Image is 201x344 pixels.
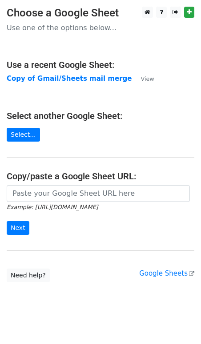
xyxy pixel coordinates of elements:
[141,75,154,82] small: View
[7,171,194,182] h4: Copy/paste a Google Sheet URL:
[7,128,40,142] a: Select...
[7,7,194,20] h3: Choose a Google Sheet
[7,59,194,70] h4: Use a recent Google Sheet:
[132,75,154,83] a: View
[139,269,194,277] a: Google Sheets
[7,111,194,121] h4: Select another Google Sheet:
[7,204,98,210] small: Example: [URL][DOMAIN_NAME]
[7,269,50,282] a: Need help?
[7,185,190,202] input: Paste your Google Sheet URL here
[7,75,132,83] a: Copy of Gmail/Sheets mail merge
[7,23,194,32] p: Use one of the options below...
[7,221,29,235] input: Next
